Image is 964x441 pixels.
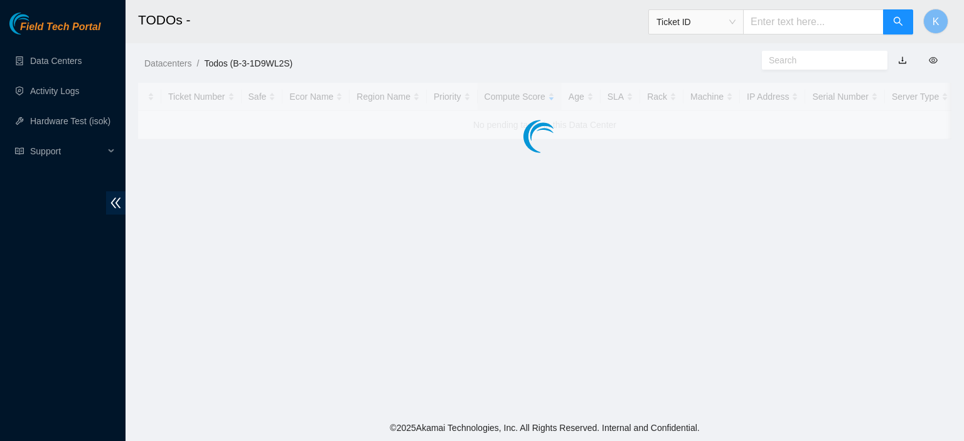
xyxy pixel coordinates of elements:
[743,9,884,35] input: Enter text here...
[656,13,736,31] span: Ticket ID
[20,21,100,33] span: Field Tech Portal
[883,9,913,35] button: search
[9,13,63,35] img: Akamai Technologies
[769,53,870,67] input: Search
[30,139,104,164] span: Support
[929,56,938,65] span: eye
[30,56,82,66] a: Data Centers
[106,191,126,215] span: double-left
[9,23,100,39] a: Akamai TechnologiesField Tech Portal
[204,58,292,68] a: Todos (B-3-1D9WL2S)
[30,116,110,126] a: Hardware Test (isok)
[126,415,964,441] footer: © 2025 Akamai Technologies, Inc. All Rights Reserved. Internal and Confidential.
[889,50,916,70] button: download
[893,16,903,28] span: search
[30,86,80,96] a: Activity Logs
[933,14,940,29] span: K
[923,9,948,34] button: K
[15,147,24,156] span: read
[144,58,191,68] a: Datacenters
[196,58,199,68] span: /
